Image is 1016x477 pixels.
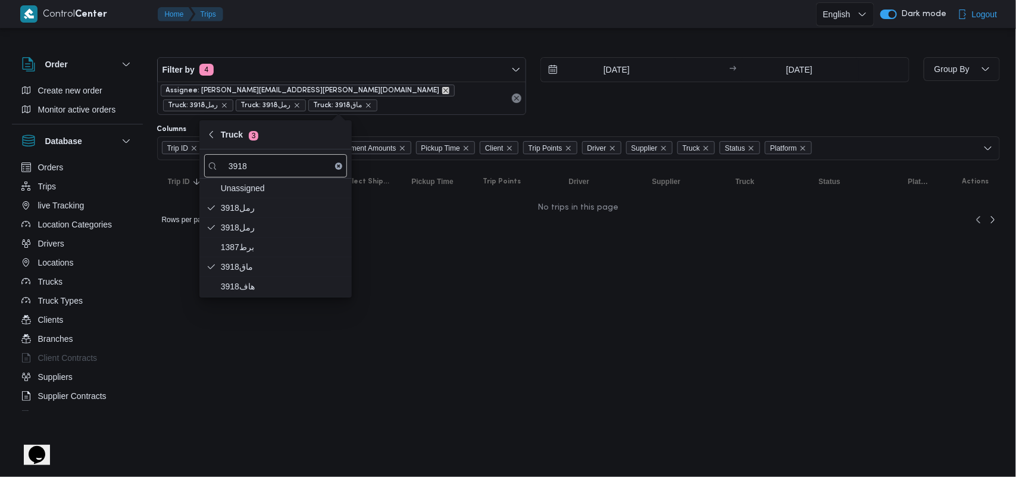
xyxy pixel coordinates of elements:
span: Branches [38,332,73,346]
span: Trip Points [523,141,577,154]
span: Truck: رمل3918 [236,99,306,111]
span: Assignee: [PERSON_NAME][EMAIL_ADDRESS][PERSON_NAME][DOMAIN_NAME] [166,85,440,96]
span: Truck: رمل3918 [241,100,291,111]
button: Remove Driver from selection in this group [609,145,616,152]
span: Assignee: ibrahim.mohamed@illa.com.eg [161,85,455,96]
span: Truck: ماق3918 [308,99,377,111]
b: Center [76,10,108,19]
button: Remove Truck from selection in this group [702,145,709,152]
span: Drivers [38,236,64,251]
span: Location Categories [38,217,112,232]
span: Driver [582,141,621,154]
span: Client [480,141,518,154]
h3: Order [45,57,68,71]
span: live Tracking [38,198,85,213]
iframe: chat widget [12,429,50,465]
span: ماق3918 [221,260,345,274]
button: Drivers [17,234,138,253]
span: Truck [677,141,715,154]
span: Trip ID [162,141,204,154]
span: Logout [972,7,998,21]
button: Previous page [971,213,986,227]
span: Platform [770,142,797,155]
span: Collect Shipment Amounts [312,142,396,155]
span: Actions [962,177,989,186]
div: Order [12,81,143,124]
button: remove selected entity [221,102,228,109]
img: X8yXhbKr1z7QwAAAABJRU5ErkJggg== [20,5,37,23]
button: Trips [191,7,223,21]
button: Branches [17,329,138,348]
button: Remove Trip ID from selection in this group [190,145,198,152]
button: Remove Status from selection in this group [748,145,755,152]
span: Truck: رمل3918 [168,100,218,111]
span: Driver [569,177,590,186]
span: Dark mode [897,10,947,19]
button: Monitor active orders [17,100,138,119]
span: Rows per page : 10 [162,213,220,227]
button: Remove Pickup Time from selection in this group [462,145,470,152]
button: Rows per page:10 [157,213,239,227]
button: Truck3 [199,120,352,149]
span: Truck [221,127,258,142]
button: Open list of options [983,144,993,153]
button: Database [21,134,133,148]
svg: Sorted in descending order [192,177,202,186]
button: Logout [953,2,1002,26]
span: Group By [934,64,970,74]
span: Supplier Contracts [38,389,107,403]
span: Suppliers [38,370,73,384]
span: Status [720,141,760,154]
span: Devices [38,408,68,422]
button: Platform [904,172,934,191]
button: Create new order [17,81,138,100]
button: Trip IDSorted in descending order [163,172,211,191]
button: Pickup Time [407,172,467,191]
span: Trip Points [529,142,562,155]
button: Orders [17,158,138,177]
button: Remove Client from selection in this group [506,145,513,152]
button: Remove Platform from selection in this group [799,145,806,152]
span: Client Contracts [38,351,98,365]
span: Truck Types [38,294,83,308]
button: Supplier Contracts [17,386,138,406]
span: Clients [38,313,64,327]
span: Truck [683,142,701,155]
span: Truck: ماق3918 [314,100,362,111]
button: Filter by4 active filters [158,58,526,82]
input: search filters [204,154,347,177]
span: Supplier [632,142,658,155]
h3: Database [45,134,82,148]
span: Trip ID; Sorted in descending order [168,177,190,186]
span: Supplier [626,141,673,154]
span: Status [819,177,841,186]
span: 3 [249,131,258,141]
div: Database [12,158,143,416]
button: Locations [17,253,138,272]
span: Trip Points [483,177,521,186]
button: Remove Collect Shipment Amounts from selection in this group [399,145,406,152]
span: Orders [38,160,64,174]
span: Platform [908,177,930,186]
span: رمل3918 [221,220,345,235]
button: Remove Supplier from selection in this group [660,145,667,152]
button: Clients [17,310,138,329]
button: Driver [564,172,636,191]
span: Locations [38,255,74,270]
input: Press the down key to open a popover containing a calendar. [541,58,676,82]
button: Truck [731,172,802,191]
span: Filter by [162,63,195,77]
button: Remove Trip Points from selection in this group [565,145,572,152]
span: رمل3918 [221,201,345,215]
span: Supplier [652,177,681,186]
button: Truck Types [17,291,138,310]
span: Status [725,142,745,155]
a: Next page, 2 [986,213,1000,227]
input: Press the down key to open a popover containing a calendar. [740,58,859,82]
span: Create new order [38,83,102,98]
button: Trucks [17,272,138,291]
span: Collect Shipment Amounts [340,177,390,186]
span: Truck [736,177,755,186]
span: Pickup Time [421,142,460,155]
button: Location Categories [17,215,138,234]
